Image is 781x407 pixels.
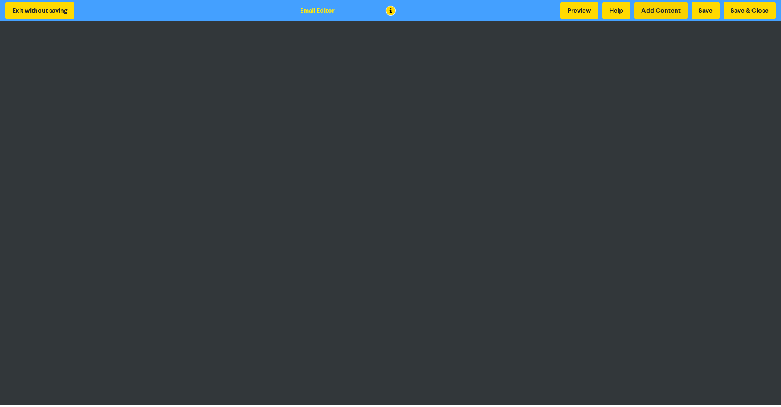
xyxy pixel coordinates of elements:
button: Save [692,2,720,19]
button: Help [602,2,630,19]
button: Save & Close [724,2,776,19]
div: Email Editor [300,6,335,16]
button: Preview [560,2,598,19]
button: Exit without saving [5,2,74,19]
button: Add Content [634,2,688,19]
